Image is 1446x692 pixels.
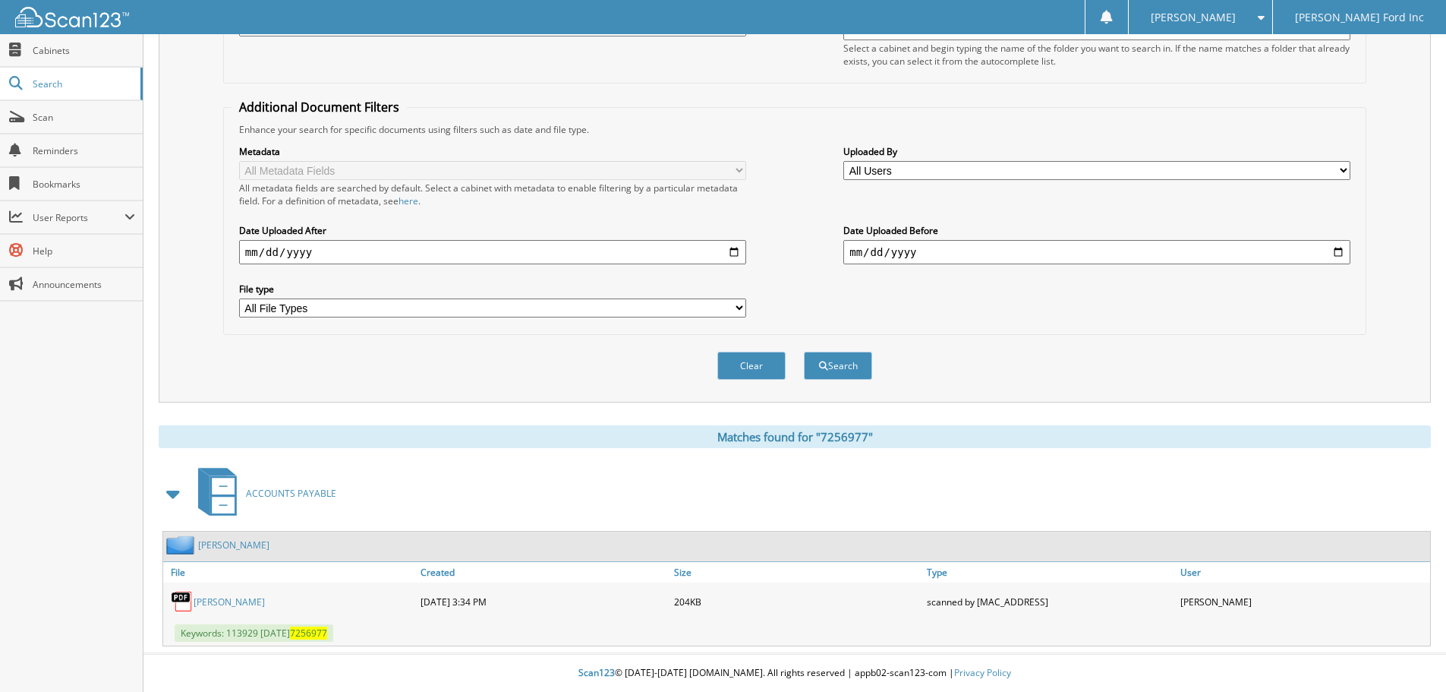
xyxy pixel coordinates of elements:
span: Announcements [33,278,135,291]
a: Privacy Policy [954,666,1011,679]
span: ACCOUNTS PAYABLE [246,487,336,500]
a: ACCOUNTS PAYABLE [189,463,336,523]
span: Reminders [33,144,135,157]
span: Help [33,245,135,258]
a: Created [417,562,670,583]
span: [PERSON_NAME] [1151,13,1236,22]
legend: Additional Document Filters [232,99,407,115]
a: [PERSON_NAME] [194,596,265,608]
label: Date Uploaded After [239,224,746,237]
span: User Reports [33,211,124,224]
div: Enhance your search for specific documents using filters such as date and file type. [232,123,1358,136]
div: scanned by [MAC_ADDRESS] [923,586,1177,617]
div: [DATE] 3:34 PM [417,586,670,617]
a: Size [670,562,924,583]
label: Uploaded By [843,145,1350,158]
div: Select a cabinet and begin typing the name of the folder you want to search in. If the name match... [843,42,1350,68]
div: [PERSON_NAME] [1177,586,1430,617]
a: Type [923,562,1177,583]
span: 7256977 [290,627,327,640]
span: Keywords: 113929 [DATE] [175,624,333,642]
span: Search [33,77,133,90]
div: Matches found for "7256977" [159,425,1431,448]
div: 204KB [670,586,924,617]
a: [PERSON_NAME] [198,539,269,551]
input: end [843,240,1350,264]
button: Clear [717,352,786,380]
a: File [163,562,417,583]
span: Scan123 [578,666,615,679]
div: © [DATE]-[DATE] [DOMAIN_NAME]. All rights reserved | appb02-scan123-com | [143,655,1446,692]
div: All metadata fields are searched by default. Select a cabinet with metadata to enable filtering b... [239,182,746,207]
label: File type [239,283,746,295]
span: Bookmarks [33,178,135,191]
input: start [239,240,746,264]
label: Metadata [239,145,746,158]
img: PDF.png [171,590,194,613]
button: Search [804,352,872,380]
a: User [1177,562,1430,583]
span: Cabinets [33,44,135,57]
label: Date Uploaded Before [843,224,1350,237]
img: scan123-logo-white.svg [15,7,129,27]
a: here [399,194,418,207]
img: folder2.png [166,536,198,555]
span: [PERSON_NAME] Ford Inc [1295,13,1424,22]
span: Scan [33,111,135,124]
